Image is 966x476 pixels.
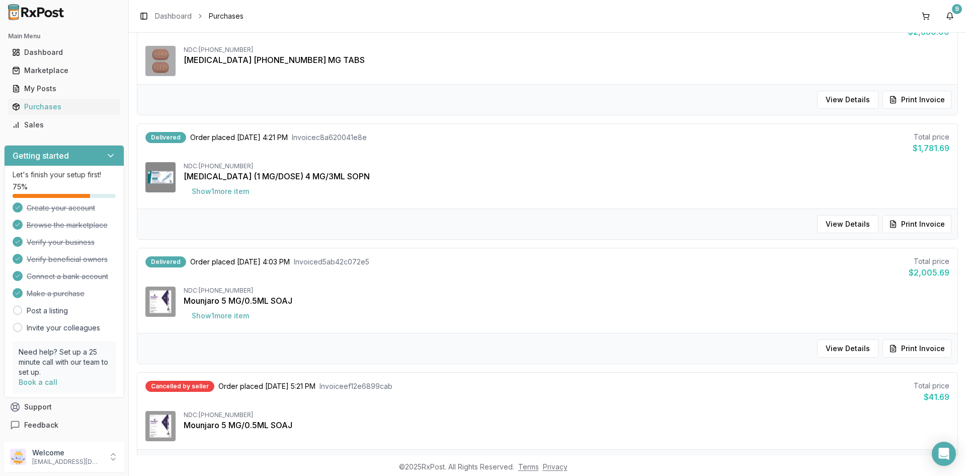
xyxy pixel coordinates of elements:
[913,142,949,154] div: $1,781.69
[32,448,102,458] p: Welcome
[8,80,120,98] a: My Posts
[12,120,116,130] div: Sales
[4,99,124,115] button: Purchases
[27,271,108,282] span: Connect a bank account
[13,150,69,162] h3: Getting started
[882,339,951,358] button: Print Invoice
[190,132,288,143] span: Order placed [DATE] 4:21 PM
[155,11,244,21] nav: breadcrumb
[817,91,878,109] button: View Details
[24,420,58,430] span: Feedback
[882,91,951,109] button: Print Invoice
[27,323,100,333] a: Invite your colleagues
[4,398,124,416] button: Support
[209,11,244,21] span: Purchases
[543,462,568,471] a: Privacy
[817,339,878,358] button: View Details
[145,287,176,317] img: Mounjaro 5 MG/0.5ML SOAJ
[184,419,949,431] div: Mounjaro 5 MG/0.5ML SOAJ
[909,256,949,266] div: Total price
[145,411,176,441] img: Mounjaro 5 MG/0.5ML SOAJ
[294,257,369,267] span: Invoice d5ab42c072e5
[145,256,186,267] div: Delivered
[8,116,120,134] a: Sales
[292,132,367,143] span: Invoice c8a620041e8e
[27,254,108,264] span: Verify beneficial owners
[184,295,949,307] div: Mounjaro 5 MG/0.5ML SOAJ
[184,162,949,170] div: NDC: [PHONE_NUMBER]
[4,4,68,20] img: RxPost Logo
[319,381,392,391] span: Invoice ef12e6899cab
[184,182,257,200] button: Show1more item
[145,162,176,192] img: Ozempic (1 MG/DOSE) 4 MG/3ML SOPN
[12,102,116,112] div: Purchases
[184,170,949,182] div: [MEDICAL_DATA] (1 MG/DOSE) 4 MG/3ML SOPN
[12,84,116,94] div: My Posts
[27,306,68,316] a: Post a listing
[13,182,28,192] span: 75 %
[145,132,186,143] div: Delivered
[914,391,949,403] div: $41.69
[184,54,949,66] div: [MEDICAL_DATA] [PHONE_NUMBER] MG TABS
[184,411,949,419] div: NDC: [PHONE_NUMBER]
[8,43,120,61] a: Dashboard
[4,44,124,60] button: Dashboard
[909,266,949,279] div: $2,005.69
[27,203,95,213] span: Create your account
[190,257,290,267] span: Order placed [DATE] 4:03 PM
[184,287,949,295] div: NDC: [PHONE_NUMBER]
[518,462,539,471] a: Terms
[952,4,962,14] div: 9
[184,307,257,325] button: Show1more item
[882,215,951,233] button: Print Invoice
[12,47,116,57] div: Dashboard
[932,442,956,466] div: Open Intercom Messenger
[218,381,315,391] span: Order placed [DATE] 5:21 PM
[817,215,878,233] button: View Details
[8,98,120,116] a: Purchases
[942,8,958,24] button: 9
[10,449,26,465] img: User avatar
[27,289,85,299] span: Make a purchase
[914,381,949,391] div: Total price
[27,237,95,247] span: Verify your business
[27,220,108,230] span: Browse the marketplace
[4,416,124,434] button: Feedback
[8,61,120,80] a: Marketplace
[145,46,176,76] img: Biktarvy 50-200-25 MG TABS
[19,347,110,377] p: Need help? Set up a 25 minute call with our team to set up.
[4,117,124,133] button: Sales
[12,65,116,76] div: Marketplace
[4,81,124,97] button: My Posts
[4,62,124,79] button: Marketplace
[13,170,116,180] p: Let's finish your setup first!
[8,32,120,40] h2: Main Menu
[155,11,192,21] a: Dashboard
[145,381,214,392] div: Cancelled by seller
[913,132,949,142] div: Total price
[19,378,57,386] a: Book a call
[184,46,949,54] div: NDC: [PHONE_NUMBER]
[32,458,102,466] p: [EMAIL_ADDRESS][DOMAIN_NAME]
